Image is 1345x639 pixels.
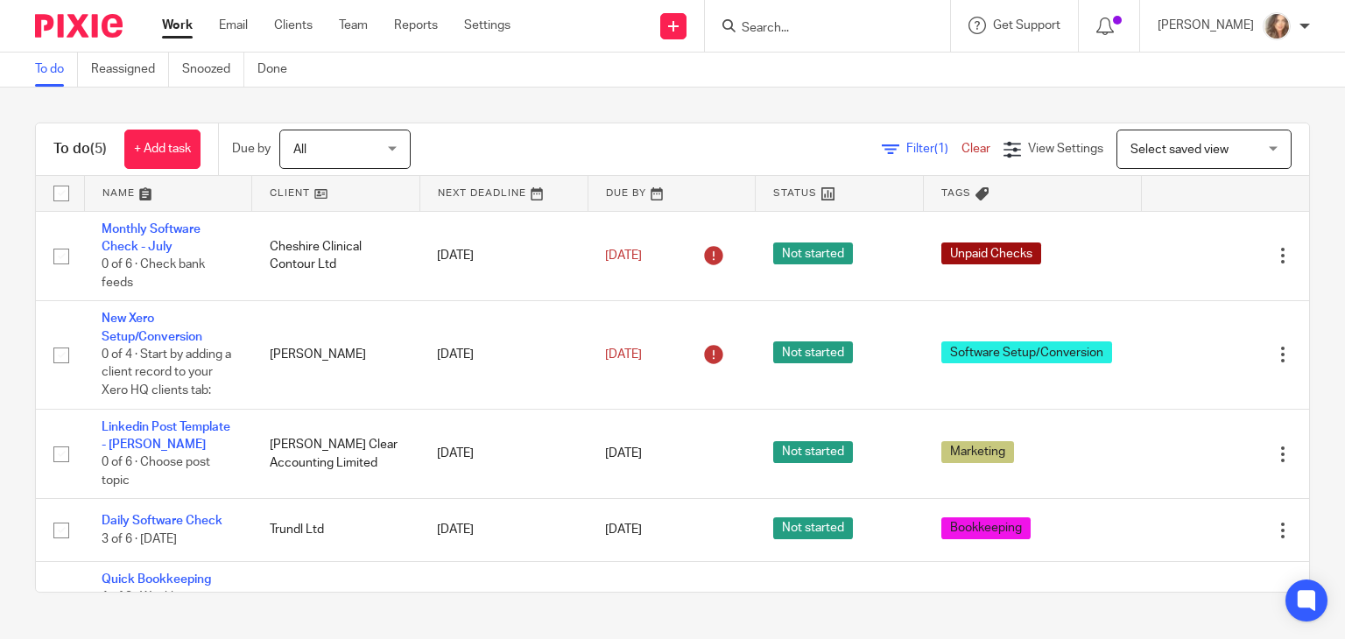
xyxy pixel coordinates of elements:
span: Get Support [993,19,1060,32]
img: charl-profile%20pic.jpg [1263,12,1291,40]
span: View Settings [1028,143,1103,155]
span: 0 of 4 · Start by adding a client record to your Xero HQ clients tab: [102,348,231,397]
h1: To do [53,140,107,158]
td: [PERSON_NAME] Clear Accounting Limited [252,409,420,499]
span: [DATE] [605,447,642,460]
a: + Add task [124,130,201,169]
span: 0 of 6 · Choose post topic [102,457,210,488]
span: [DATE] [605,348,642,361]
span: (5) [90,142,107,156]
span: Software Setup/Conversion [941,341,1112,363]
a: Email [219,17,248,34]
a: Daily Software Check [102,515,222,527]
a: Monthly Software Check - July [102,223,201,253]
a: Reports [394,17,438,34]
td: Trundl Ltd [252,499,420,561]
span: Not started [773,517,853,539]
span: All [293,144,306,156]
span: Marketing [941,441,1014,463]
td: [PERSON_NAME] [252,301,420,409]
a: New Xero Setup/Conversion [102,312,202,342]
span: [DATE] [605,524,642,537]
span: Bookkeeping [941,517,1031,539]
td: [DATE] [419,499,588,561]
a: Settings [464,17,511,34]
a: Reassigned [91,53,169,87]
span: Filter [906,143,961,155]
p: [PERSON_NAME] [1158,17,1254,34]
td: [DATE] [419,211,588,301]
td: [DATE] [419,409,588,499]
span: Unpaid Checks [941,242,1041,264]
a: Quick Bookkeeping [102,573,211,586]
span: 3 of 6 · [DATE] [102,533,177,545]
a: Done [257,53,300,87]
span: (1) [934,143,948,155]
td: Cheshire Clinical Contour Ltd [252,211,420,301]
span: Not started [773,441,853,463]
span: 1 of 3 · Weekly bookkeeping is complete and accurate [102,591,229,639]
span: Not started [773,242,853,264]
a: Work [162,17,193,34]
a: Team [339,17,368,34]
a: Snoozed [182,53,244,87]
span: [DATE] [605,249,642,262]
img: Pixie [35,14,123,38]
span: Select saved view [1130,144,1229,156]
a: To do [35,53,78,87]
a: Clear [961,143,990,155]
td: [DATE] [419,301,588,409]
p: Due by [232,140,271,158]
a: Clients [274,17,313,34]
span: 0 of 6 · Check bank feeds [102,258,205,289]
span: Tags [941,188,971,198]
input: Search [740,21,898,37]
span: Not started [773,341,853,363]
a: Linkedin Post Template - [PERSON_NAME] [102,421,230,451]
